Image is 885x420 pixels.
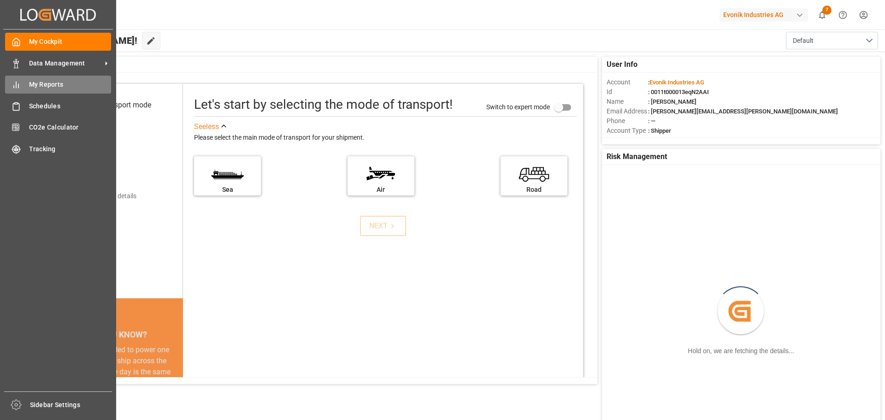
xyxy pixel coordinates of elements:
[648,108,838,115] span: : [PERSON_NAME][EMAIL_ADDRESS][PERSON_NAME][DOMAIN_NAME]
[607,77,648,87] span: Account
[369,220,397,231] div: NEXT
[607,106,648,116] span: Email Address
[29,101,112,111] span: Schedules
[607,151,667,162] span: Risk Management
[649,79,704,86] span: Evonik Industries AG
[648,118,655,124] span: : —
[607,59,637,70] span: User Info
[5,76,111,94] a: My Reports
[720,8,808,22] div: Evonik Industries AG
[812,5,832,25] button: show 7 new notifications
[194,121,219,132] div: See less
[5,33,111,51] a: My Cockpit
[29,37,112,47] span: My Cockpit
[30,400,112,410] span: Sidebar Settings
[648,79,704,86] span: :
[607,87,648,97] span: Id
[29,123,112,132] span: CO2e Calculator
[38,32,137,49] span: Hello [PERSON_NAME]!
[194,132,577,143] div: Please select the main mode of transport for your shipment.
[720,6,812,24] button: Evonik Industries AG
[29,80,112,89] span: My Reports
[832,5,853,25] button: Help Center
[29,59,102,68] span: Data Management
[199,185,256,195] div: Sea
[61,344,172,411] div: The energy needed to power one large container ship across the ocean in a single day is the same ...
[5,118,111,136] a: CO2e Calculator
[360,216,406,236] button: NEXT
[793,36,814,46] span: Default
[688,346,794,356] div: Hold on, we are fetching the details...
[5,140,111,158] a: Tracking
[5,97,111,115] a: Schedules
[486,103,550,110] span: Switch to expert mode
[648,89,709,95] span: : 0011t000013eqN2AAI
[352,185,410,195] div: Air
[786,32,878,49] button: open menu
[822,6,832,15] span: 7
[505,185,563,195] div: Road
[607,97,648,106] span: Name
[607,126,648,136] span: Account Type
[29,144,112,154] span: Tracking
[50,325,183,344] div: DID YOU KNOW?
[648,98,696,105] span: : [PERSON_NAME]
[648,127,671,134] span: : Shipper
[194,95,453,114] div: Let's start by selecting the mode of transport!
[607,116,648,126] span: Phone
